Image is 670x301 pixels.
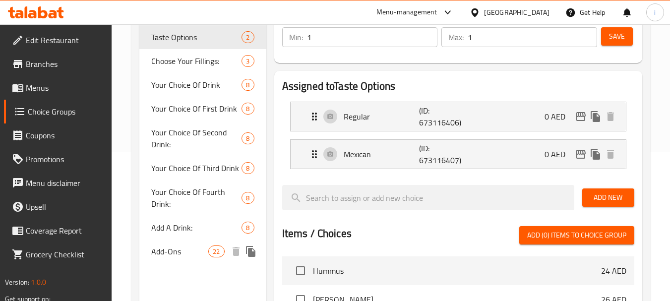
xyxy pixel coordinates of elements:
p: (ID: 673116407) [419,142,470,166]
span: 8 [242,134,253,143]
span: Choice Groups [28,106,104,118]
div: Taste Options2 [139,25,266,49]
span: 3 [242,57,253,66]
div: Choices [242,162,254,174]
div: Choices [242,192,254,204]
button: duplicate [244,244,258,259]
button: delete [603,109,618,124]
span: Coverage Report [26,225,104,237]
span: 8 [242,193,253,203]
button: Save [601,27,633,46]
div: Your Choice Of Third Drink8 [139,156,266,180]
span: Your Choice Of Fourth Drink: [151,186,242,210]
div: Choices [242,31,254,43]
div: Expand [291,140,626,169]
a: Upsell [4,195,112,219]
span: Save [609,30,625,43]
p: Min: [289,31,303,43]
h2: Assigned to Taste Options [282,79,634,94]
p: 0 AED [545,148,573,160]
span: Your Choice Of Second Drink: [151,126,242,150]
li: Expand [282,135,634,173]
div: Your Choice Of Second Drink:8 [139,120,266,156]
div: [GEOGRAPHIC_DATA] [484,7,549,18]
div: Choices [242,55,254,67]
span: Choose Your Fillings: [151,55,242,67]
a: Choice Groups [4,100,112,123]
span: Menu disclaimer [26,177,104,189]
span: Add (0) items to choice group [527,229,626,241]
span: 2 [242,33,253,42]
div: Choices [208,245,224,257]
span: Add-Ons [151,245,208,257]
span: Promotions [26,153,104,165]
div: Choices [242,222,254,234]
a: Promotions [4,147,112,171]
p: 0 AED [545,111,573,122]
button: duplicate [588,109,603,124]
span: Grocery Checklist [26,248,104,260]
div: Add-Ons22deleteduplicate [139,240,266,263]
div: Expand [291,102,626,131]
div: Choices [242,79,254,91]
span: Version: [5,276,29,289]
span: 8 [242,164,253,173]
span: Taste Options [151,31,242,43]
button: Add New [582,188,634,207]
span: Menus [26,82,104,94]
a: Coverage Report [4,219,112,242]
button: duplicate [588,147,603,162]
a: Menus [4,76,112,100]
button: delete [229,244,244,259]
a: Edit Restaurant [4,28,112,52]
span: Your Choice Of Third Drink [151,162,242,174]
span: Hummus [313,265,601,277]
div: Add A Drink:8 [139,216,266,240]
span: i [654,7,656,18]
p: Mexican [344,148,420,160]
input: search [282,185,574,210]
h2: Items / Choices [282,226,352,241]
a: Menu disclaimer [4,171,112,195]
div: Choices [242,132,254,144]
p: (ID: 673116406) [419,105,470,128]
a: Grocery Checklist [4,242,112,266]
span: Your Choice Of First Drink [151,103,242,115]
span: 8 [242,104,253,114]
p: Regular [344,111,420,122]
span: Coupons [26,129,104,141]
p: Max: [448,31,464,43]
span: Select choice [290,260,311,281]
li: Expand [282,98,634,135]
a: Branches [4,52,112,76]
div: Choices [242,103,254,115]
div: Your Choice Of Drink8 [139,73,266,97]
span: Add New [590,191,626,204]
button: edit [573,109,588,124]
span: Edit Restaurant [26,34,104,46]
div: Choose Your Fillings:3 [139,49,266,73]
div: Your Choice Of First Drink8 [139,97,266,120]
button: Add (0) items to choice group [519,226,634,244]
span: 1.0.0 [31,276,46,289]
button: delete [603,147,618,162]
div: Your Choice Of Fourth Drink:8 [139,180,266,216]
span: 8 [242,223,253,233]
span: Add A Drink: [151,222,242,234]
span: Branches [26,58,104,70]
span: Your Choice Of Drink [151,79,242,91]
button: edit [573,147,588,162]
a: Coupons [4,123,112,147]
span: Upsell [26,201,104,213]
span: 8 [242,80,253,90]
p: 24 AED [601,265,626,277]
div: Menu-management [376,6,437,18]
span: 22 [209,247,224,256]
